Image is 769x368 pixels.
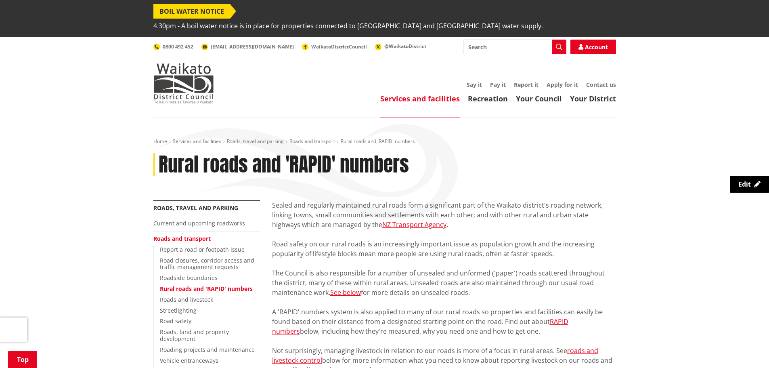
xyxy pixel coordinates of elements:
[547,81,578,88] a: Apply for it
[153,63,214,103] img: Waikato District Council - Te Kaunihera aa Takiwaa o Waikato
[570,40,616,54] a: Account
[153,19,543,33] span: 4.30pm - A boil water notice is in place for properties connected to [GEOGRAPHIC_DATA] and [GEOGR...
[163,43,193,50] span: 0800 492 452
[302,43,367,50] a: WaikatoDistrictCouncil
[153,43,193,50] a: 0800 492 452
[382,220,446,229] a: NZ Transport Agency
[211,43,294,50] span: [EMAIL_ADDRESS][DOMAIN_NAME]
[160,317,191,325] a: Road safety
[153,4,230,19] span: BOIL WATER NOTICE
[160,346,255,353] a: Roading projects and maintenance
[375,43,426,50] a: @WaikatoDistrict
[160,246,245,253] a: Report a road or footpath issue
[160,328,229,343] a: Roads, land and property development
[738,180,751,189] span: Edit
[153,235,211,242] a: Roads and transport
[153,138,167,145] a: Home
[153,219,245,227] a: Current and upcoming roadworks
[516,94,562,103] a: Your Council
[467,81,482,88] a: Say it
[160,257,254,271] a: Road closures, corridor access and traffic management requests
[380,94,460,103] a: Services and facilities
[732,334,761,363] iframe: Messenger Launcher
[463,40,566,54] input: Search input
[570,94,616,103] a: Your District
[468,94,508,103] a: Recreation
[289,138,335,145] a: Roads and transport
[160,274,218,282] a: Roadside boundaries
[514,81,539,88] a: Report it
[159,153,409,177] h1: Rural roads and 'RAPID' numbers
[173,138,221,145] a: Services and facilities
[272,317,568,336] a: RAPID numbers
[160,357,218,364] a: Vehicle entranceways
[272,346,598,365] a: roads and livestock control
[490,81,506,88] a: Pay it
[153,204,238,212] a: Roads, travel and parking
[586,81,616,88] a: Contact us
[227,138,284,145] a: Roads, travel and parking
[8,351,37,368] a: Top
[160,285,253,292] a: Rural roads and 'RAPID' numbers
[311,43,367,50] span: WaikatoDistrictCouncil
[384,43,426,50] span: @WaikatoDistrict
[330,288,361,297] a: See below
[160,296,213,303] a: Roads and livestock
[201,43,294,50] a: [EMAIL_ADDRESS][DOMAIN_NAME]
[153,138,616,145] nav: breadcrumb
[730,176,769,193] a: Edit
[341,138,415,145] span: Rural roads and 'RAPID' numbers
[160,307,197,314] a: Streetlighting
